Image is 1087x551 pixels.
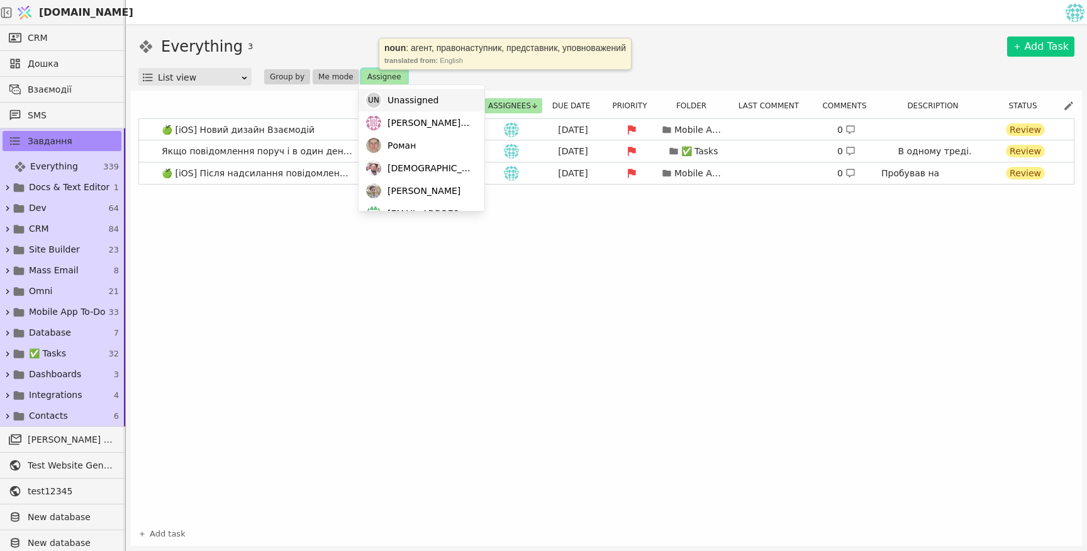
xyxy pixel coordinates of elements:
[28,537,115,550] span: New database
[504,122,519,137] img: ih
[387,139,416,152] span: Роман
[108,244,119,256] span: 23
[139,162,1074,184] a: 🍏 [iOS] Після надсилання повідомлення його не видноih[DATE]Mobile App To-Do0 Пробував на [GEOGRAP...
[139,119,1074,140] a: 🍏 [iOS] Новий дизайн Взаємодійih[DATE]Mobile App To-Do0 Review
[3,455,121,475] a: Test Website General template
[881,167,988,193] p: Пробував на [GEOGRAPHIC_DATA]
[504,144,519,159] img: ih
[732,98,813,113] div: Last comment
[313,69,359,84] button: Me mode
[362,69,407,84] button: Assignee
[387,94,438,107] span: Unassigned
[883,98,990,113] div: Description
[545,167,601,180] div: [DATE]
[1006,145,1045,157] div: Review
[1005,98,1048,113] button: Status
[108,306,119,319] span: 33
[366,161,381,176] img: Хр
[366,206,381,221] img: ma
[674,167,725,180] p: Mobile App To-Do
[608,98,658,113] button: Priority
[161,35,243,58] h1: Everything
[29,409,68,423] span: Contacts
[664,98,727,113] div: Folder
[1006,167,1045,179] div: Review
[108,202,119,215] span: 64
[29,326,71,339] span: Database
[3,131,121,151] a: Завдання
[3,507,121,527] a: New database
[837,123,856,137] div: 0
[114,181,119,194] span: 1
[108,285,119,298] span: 21
[114,368,119,381] span: 3
[608,98,659,113] div: Priority
[545,123,601,137] div: [DATE]
[28,83,115,96] span: Взаємодії
[114,389,119,402] span: 4
[28,57,115,71] span: Дошка
[3,105,121,125] a: SMS
[150,528,186,540] span: Add task
[28,109,115,122] span: SMS
[995,98,1058,113] div: Status
[28,433,115,446] span: [PERSON_NAME] розсилки
[29,347,66,360] span: ✅ Tasks
[735,98,810,113] button: Last comment
[15,1,34,25] img: Logo
[387,207,472,220] span: [EMAIL_ADDRESS][DOMAIN_NAME]
[157,121,320,139] span: 🍏 [iOS] Новий дизайн Взаємодій
[1007,37,1074,57] a: Add Task
[28,511,115,524] span: New database
[818,98,878,113] button: Comments
[158,69,240,86] div: List view
[157,142,358,161] span: Якщо повідомлення поруч і в один день то мають бути разом
[366,138,381,153] img: Ро
[484,98,542,113] button: Assignees
[1066,3,1084,22] img: 5aac599d017e95b87b19a5333d21c178
[3,79,121,99] a: Взаємодії
[13,1,126,25] a: [DOMAIN_NAME]
[28,459,115,472] span: Test Website General template
[248,40,253,53] span: 3
[837,167,856,180] div: 0
[28,31,48,45] span: CRM
[29,181,109,194] span: Docs & Text Editor
[39,5,133,20] span: [DOMAIN_NAME]
[3,28,121,48] a: CRM
[1006,123,1045,136] div: Review
[108,223,119,236] span: 84
[29,222,49,236] span: CRM
[366,93,381,108] span: Un
[674,123,725,137] p: Mobile App To-Do
[114,264,119,277] span: 8
[837,145,856,158] div: 0
[898,145,972,158] p: В одному треді.
[29,243,80,256] span: Site Builder
[108,348,119,360] span: 32
[903,98,969,113] button: Description
[549,98,602,113] button: Due date
[30,160,78,173] span: Everything
[28,135,72,148] span: Завдання
[28,485,115,498] span: test12345
[387,116,472,130] span: [PERSON_NAME][EMAIL_ADDRESS][DOMAIN_NAME]
[29,202,47,215] span: Dev
[672,98,718,113] button: Folder
[29,389,82,402] span: Integrations
[387,185,460,198] span: [PERSON_NAME]
[681,145,718,158] p: ✅ Tasks
[366,115,381,130] img: my
[3,54,121,74] a: Дошка
[103,161,119,173] span: 339
[366,183,381,198] img: Ad
[504,166,519,181] img: ih
[264,69,310,84] button: Group by
[29,264,79,277] span: Mass Email
[29,285,52,298] span: Omni
[114,410,119,423] span: 6
[157,164,358,183] span: 🍏 [iOS] Після надсилання повідомлення його не видно
[545,145,601,158] div: [DATE]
